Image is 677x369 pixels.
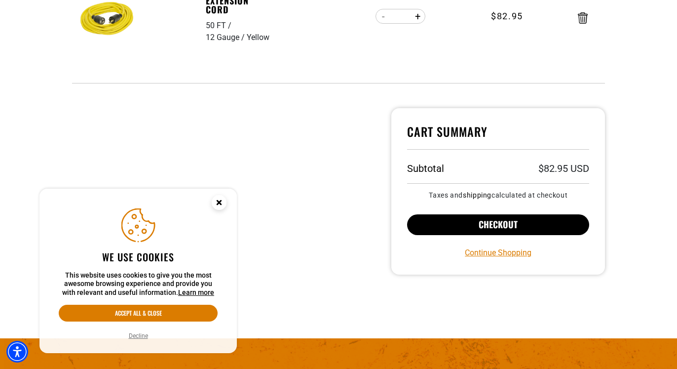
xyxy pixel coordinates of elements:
[391,8,410,25] input: Quantity for Twist-to-Lock Extension Cord
[206,20,233,32] div: 50 FT
[178,288,214,296] a: This website uses cookies to give you the most awesome browsing experience and provide you with r...
[206,32,247,43] div: 12 Gauge
[39,189,237,354] aside: Cookie Consent
[59,305,218,322] button: Accept all & close
[59,250,218,263] h2: We use cookies
[465,247,531,259] a: Continue Shopping
[126,331,151,341] button: Decline
[59,271,218,297] p: This website uses cookies to give you the most awesome browsing experience and provide you with r...
[6,341,28,363] div: Accessibility Menu
[538,164,589,173] p: $82.95 USD
[407,214,589,235] button: Checkout
[247,32,269,43] div: Yellow
[578,14,588,21] a: Remove Twist-to-Lock Extension Cord - 50 FT / 12 Gauge / Yellow
[491,9,523,23] span: $82.95
[407,192,589,199] small: Taxes and calculated at checkout
[463,191,491,199] a: shipping
[407,124,589,150] h4: Cart Summary
[407,164,444,173] h3: Subtotal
